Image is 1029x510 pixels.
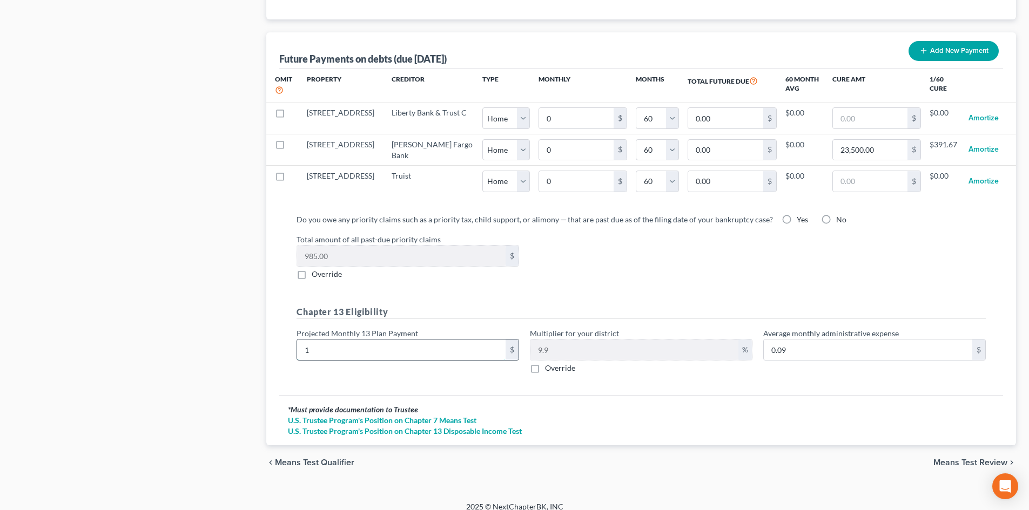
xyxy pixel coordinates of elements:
input: 0.00 [530,339,738,360]
th: Months [636,69,679,103]
td: $0.00 [785,103,824,134]
input: 0.00 [539,108,614,128]
div: $ [972,339,985,360]
td: $0.00 [930,103,960,134]
input: 0.00 [688,108,763,128]
div: $ [506,246,519,266]
div: $ [907,140,920,160]
div: $ [907,108,920,128]
td: $0.00 [785,134,824,165]
td: $391.67 [930,134,960,165]
th: Creditor [383,69,482,103]
button: Means Test Review chevron_right [933,458,1016,467]
td: [STREET_ADDRESS] [298,103,383,134]
td: Liberty Bank & Trust C [383,103,482,134]
button: Amortize [969,139,999,161]
th: Cure Amt [824,69,930,103]
span: Override [312,269,342,278]
div: $ [506,339,519,360]
div: $ [907,171,920,192]
a: U.S. Trustee Program's Position on Chapter 13 Disposable Income Test [288,426,994,437]
span: Means Test Review [933,458,1007,467]
a: U.S. Trustee Program's Position on Chapter 7 Means Test [288,415,994,426]
label: Multiplier for your district [530,328,619,339]
th: Type [482,69,530,103]
label: Projected Monthly 13 Plan Payment [297,328,418,339]
input: 0.00 [764,339,972,360]
input: 0.00 [297,246,506,266]
input: 0.00 [833,140,907,160]
span: Yes [797,215,808,224]
input: 0.00 [833,108,907,128]
div: $ [763,140,776,160]
input: 0.00 [297,339,506,360]
div: Future Payments on debts (due [DATE]) [279,52,447,65]
td: [STREET_ADDRESS] [298,134,383,165]
i: chevron_left [266,458,275,467]
i: chevron_right [1007,458,1016,467]
label: Total amount of all past-due priority claims [291,234,991,245]
span: Override [545,363,575,372]
button: Amortize [969,107,999,129]
button: Add New Payment [909,41,999,61]
div: $ [614,140,627,160]
div: $ [614,108,627,128]
input: 0.00 [539,140,614,160]
td: [PERSON_NAME] Fargo Bank [383,134,482,165]
span: Means Test Qualifier [275,458,354,467]
div: % [738,339,752,360]
th: Monthly [530,69,636,103]
div: Must provide documentation to Trustee [288,404,994,415]
div: $ [614,171,627,192]
div: Open Intercom Messenger [992,473,1018,499]
button: Amortize [969,171,999,192]
th: Total Future Due [679,69,785,103]
div: $ [763,171,776,192]
span: No [836,215,846,224]
th: 60 Month Avg [785,69,824,103]
th: Omit [266,69,298,103]
input: 0.00 [688,171,763,192]
h5: Chapter 13 Eligibility [297,305,986,319]
input: 0.00 [539,171,614,192]
label: Do you owe any priority claims such as a priority tax, child support, or alimony ─ that are past ... [297,214,773,225]
button: chevron_left Means Test Qualifier [266,458,354,467]
input: 0.00 [833,171,907,192]
div: $ [763,108,776,128]
td: [STREET_ADDRESS] [298,166,383,197]
td: Truist [383,166,482,197]
input: 0.00 [688,140,763,160]
td: $0.00 [785,166,824,197]
label: Average monthly administrative expense [763,328,899,339]
th: 1/60 Cure [930,69,960,103]
td: $0.00 [930,166,960,197]
th: Property [298,69,383,103]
